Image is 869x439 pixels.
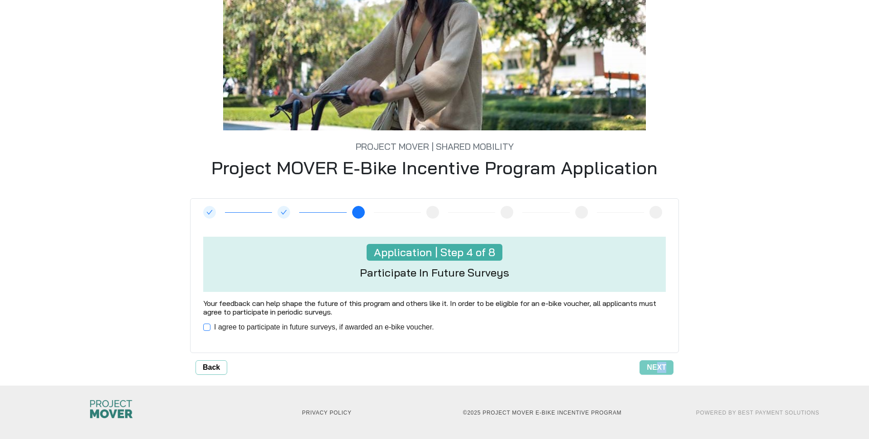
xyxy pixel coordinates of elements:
[210,322,438,333] span: I agree to participate in future surveys, if awarded an e-bike voucher.
[281,209,287,215] span: check
[505,209,509,216] span: 6
[654,209,658,216] span: 8
[640,360,673,375] button: Next
[367,244,502,261] h4: Application | Step 4 of 8
[440,409,645,417] p: © 2025 Project MOVER E-Bike Incentive Program
[302,410,351,416] a: Privacy Policy
[580,209,583,216] span: 7
[90,400,133,418] img: Columbus City Council
[147,157,722,178] h1: Project MOVER E-Bike Incentive Program Application
[696,410,819,416] a: Powered By Best Payment Solutions
[647,362,666,373] span: Next
[196,360,227,375] button: Back
[360,266,509,279] h4: Participate In Future Surveys
[203,362,220,373] span: Back
[206,209,213,215] span: check
[147,130,722,152] h5: Project MOVER | Shared Mobility
[357,209,360,216] span: 4
[198,299,671,316] h6: Your feedback can help shape the future of this program and others like it. In order to be eligib...
[431,209,434,216] span: 5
